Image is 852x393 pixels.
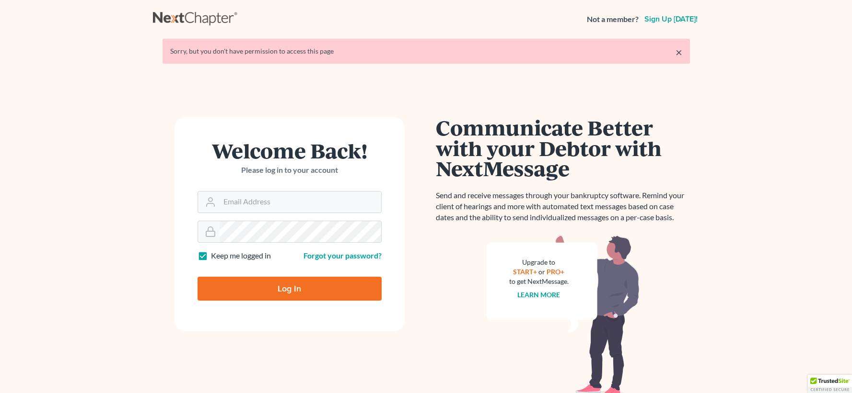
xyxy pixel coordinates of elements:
div: TrustedSite Certified [808,375,852,393]
a: PRO+ [547,268,564,276]
a: Forgot your password? [303,251,382,260]
a: START+ [513,268,537,276]
p: Please log in to your account [198,165,382,176]
a: Learn more [517,291,560,299]
p: Send and receive messages through your bankruptcy software. Remind your client of hearings and mo... [436,190,690,223]
div: to get NextMessage. [509,277,569,286]
input: Email Address [220,191,381,213]
h1: Communicate Better with your Debtor with NextMessage [436,117,690,179]
div: Sorry, but you don't have permission to access this page [170,46,682,56]
strong: Not a member? [587,14,639,25]
label: Keep me logged in [211,250,271,261]
a: Sign up [DATE]! [642,15,700,23]
input: Log In [198,277,382,301]
h1: Welcome Back! [198,140,382,161]
a: × [676,46,682,58]
div: Upgrade to [509,258,569,267]
span: or [538,268,545,276]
